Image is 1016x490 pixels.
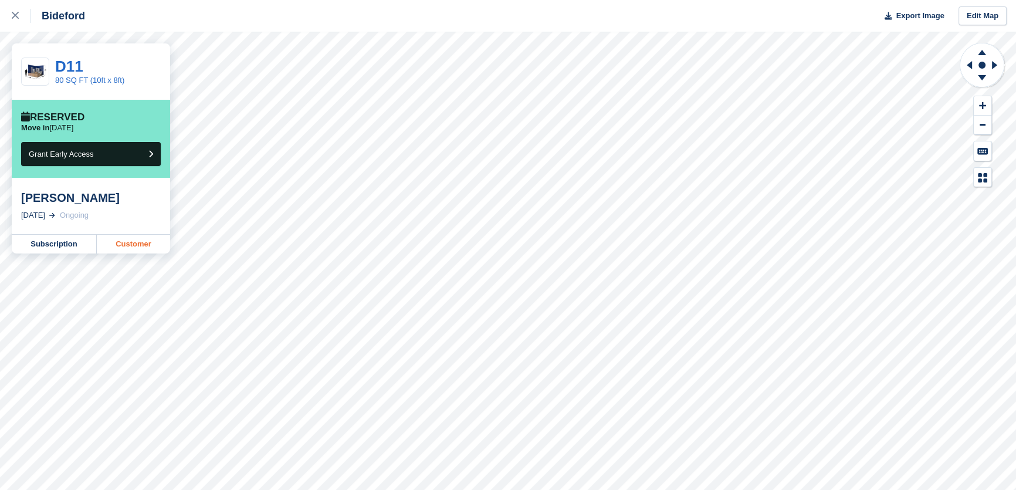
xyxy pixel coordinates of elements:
[896,10,944,22] span: Export Image
[974,141,991,161] button: Keyboard Shortcuts
[12,235,97,254] a: Subscription
[21,209,45,221] div: [DATE]
[21,142,161,166] button: Grant Early Access
[31,9,85,23] div: Bideford
[878,6,944,26] button: Export Image
[55,58,83,75] a: D11
[21,111,84,123] div: Reserved
[959,6,1007,26] a: Edit Map
[21,123,49,132] span: Move in
[55,76,124,85] a: 80 SQ FT (10ft x 8ft)
[49,213,55,218] img: arrow-right-light-icn-cde0832a797a2874e46488d9cf13f60e5c3a73dbe684e267c42b8395dfbc2abf.svg
[974,168,991,187] button: Map Legend
[974,96,991,116] button: Zoom In
[22,62,49,82] img: 10-ft-container%20(1).jpg
[974,116,991,135] button: Zoom Out
[97,235,170,254] a: Customer
[21,123,73,133] p: [DATE]
[21,191,161,205] div: [PERSON_NAME]
[60,209,89,221] div: Ongoing
[29,150,94,158] span: Grant Early Access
